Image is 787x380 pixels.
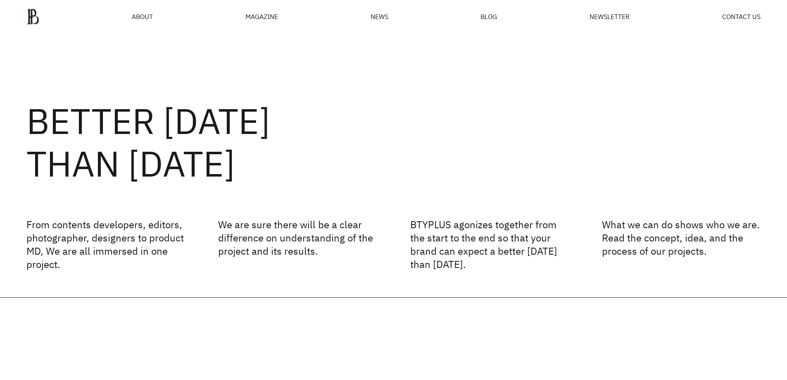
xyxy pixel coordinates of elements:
p: We are sure there will be a clear difference on understanding of the project and its results. [218,218,377,271]
p: BTYPLUS agonizes together from the start to the end so that your brand can expect a better [DATE]... [410,218,569,271]
p: From contents developers, editors, photographer, designers to product MD, We are all immersed in ... [26,218,185,271]
a: NEWSLETTER [590,13,630,20]
h2: BETTER [DATE] THAN [DATE] [26,100,761,185]
a: NEWS [371,13,388,20]
a: BLOG [480,13,497,20]
a: ABOUT [132,13,153,20]
div: MAGAZINE [245,13,278,20]
p: What we can do shows who we are. Read the concept, idea, and the process of our projects. [602,218,761,271]
img: ba379d5522eb3.png [26,8,39,25]
a: CONTACT US [722,13,761,20]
